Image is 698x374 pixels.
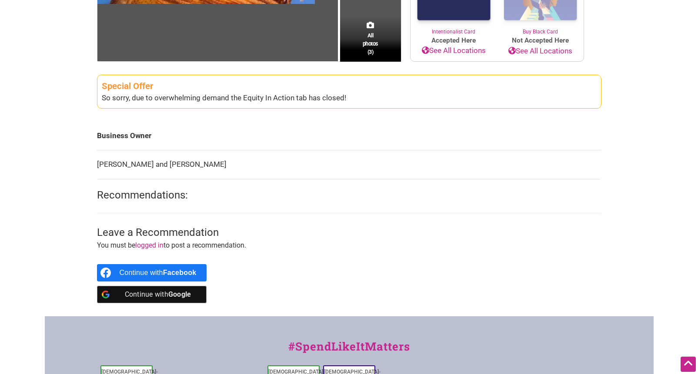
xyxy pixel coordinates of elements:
[45,338,654,364] div: #SpendLikeItMatters
[497,46,584,57] a: See All Locations
[102,93,597,104] div: So sorry, due to overwhelming demand the Equity In Action tab has closed!
[97,122,601,150] td: Business Owner
[97,286,207,303] a: Continue with <b>Google</b>
[120,264,197,281] div: Continue with
[97,264,207,281] a: Continue with <b>Facebook</b>
[681,357,696,372] div: Scroll Back to Top
[497,36,584,46] span: Not Accepted Here
[168,290,191,298] b: Google
[135,241,164,249] a: logged in
[363,31,378,56] span: All photos (3)
[97,240,601,251] p: You must be to post a recommendation.
[163,269,197,276] b: Facebook
[97,225,601,240] h3: Leave a Recommendation
[411,36,497,46] span: Accepted Here
[97,150,601,179] td: [PERSON_NAME] and [PERSON_NAME]
[411,45,497,56] a: See All Locations
[120,286,197,303] div: Continue with
[97,188,601,203] h2: Recommendations:
[102,79,597,93] div: Special Offer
